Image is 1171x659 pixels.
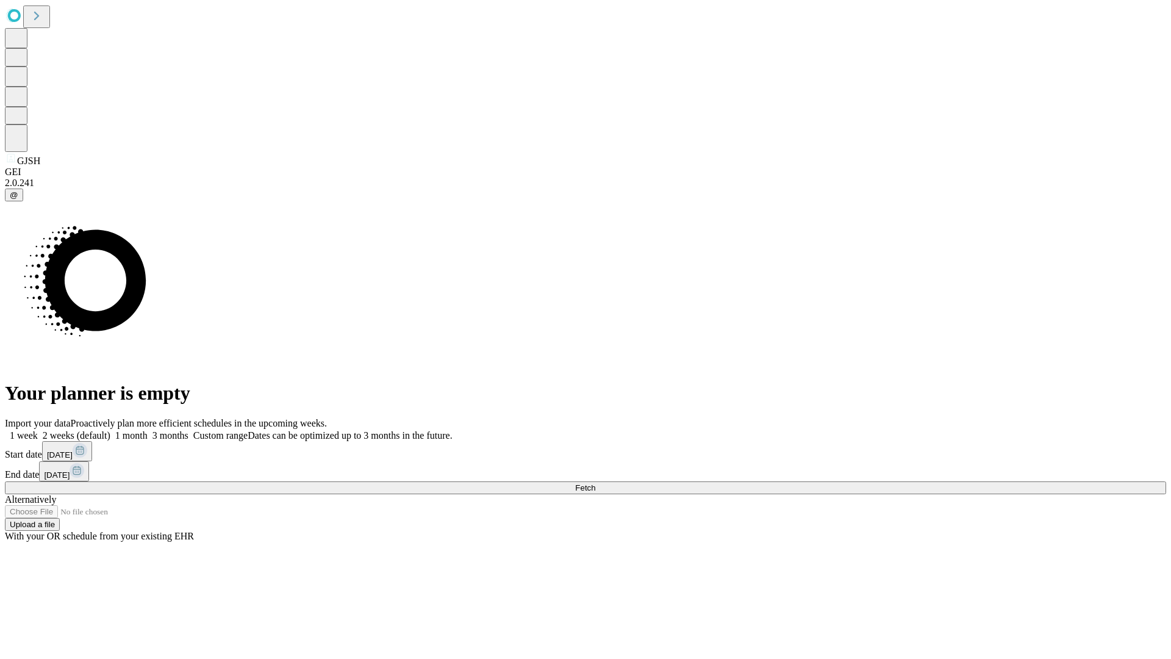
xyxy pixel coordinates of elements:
button: Upload a file [5,518,60,531]
span: 1 week [10,430,38,441]
span: With your OR schedule from your existing EHR [5,531,194,541]
h1: Your planner is empty [5,382,1166,405]
span: Custom range [193,430,248,441]
span: Alternatively [5,494,56,505]
span: Dates can be optimized up to 3 months in the future. [248,430,452,441]
div: Start date [5,441,1166,461]
span: [DATE] [44,470,70,480]
button: [DATE] [39,461,89,481]
span: GJSH [17,156,40,166]
div: GEI [5,167,1166,178]
span: @ [10,190,18,200]
span: 2 weeks (default) [43,430,110,441]
button: [DATE] [42,441,92,461]
span: 1 month [115,430,148,441]
div: End date [5,461,1166,481]
span: [DATE] [47,450,73,459]
span: Proactively plan more efficient schedules in the upcoming weeks. [71,418,327,428]
span: Fetch [575,483,595,492]
span: Import your data [5,418,71,428]
button: @ [5,189,23,201]
span: 3 months [152,430,188,441]
div: 2.0.241 [5,178,1166,189]
button: Fetch [5,481,1166,494]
